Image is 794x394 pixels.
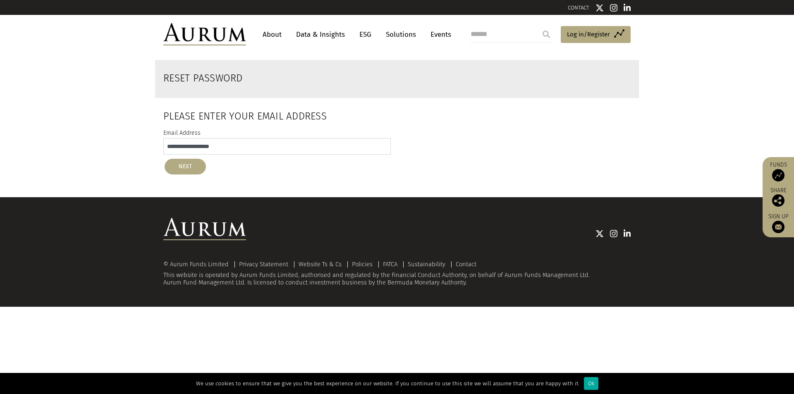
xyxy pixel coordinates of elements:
[767,161,790,181] a: Funds
[165,159,206,174] button: NEXT
[239,260,288,268] a: Privacy Statement
[561,26,631,43] a: Log in/Register
[767,213,790,233] a: Sign up
[352,260,373,268] a: Policies
[163,110,391,122] h2: Please enter your email address
[163,261,631,286] div: This website is operated by Aurum Funds Limited, authorised and regulated by the Financial Conduc...
[595,229,604,238] img: Twitter icon
[624,4,631,12] img: Linkedin icon
[163,23,246,45] img: Aurum
[163,218,246,240] img: Aurum Logo
[456,260,476,268] a: Contact
[568,5,589,11] a: CONTACT
[382,27,420,42] a: Solutions
[258,27,286,42] a: About
[383,260,397,268] a: FATCA
[299,260,342,268] a: Website Ts & Cs
[163,261,233,267] div: © Aurum Funds Limited
[163,128,201,138] label: Email Address
[610,4,617,12] img: Instagram icon
[767,188,790,207] div: Share
[772,169,784,181] img: Access Funds
[292,27,349,42] a: Data & Insights
[567,29,610,39] span: Log in/Register
[772,194,784,207] img: Share this post
[610,229,617,238] img: Instagram icon
[426,27,451,42] a: Events
[355,27,375,42] a: ESG
[163,72,551,84] h2: Reset Password
[595,4,604,12] img: Twitter icon
[772,221,784,233] img: Sign up to our newsletter
[624,229,631,238] img: Linkedin icon
[408,260,445,268] a: Sustainability
[538,26,555,43] input: Submit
